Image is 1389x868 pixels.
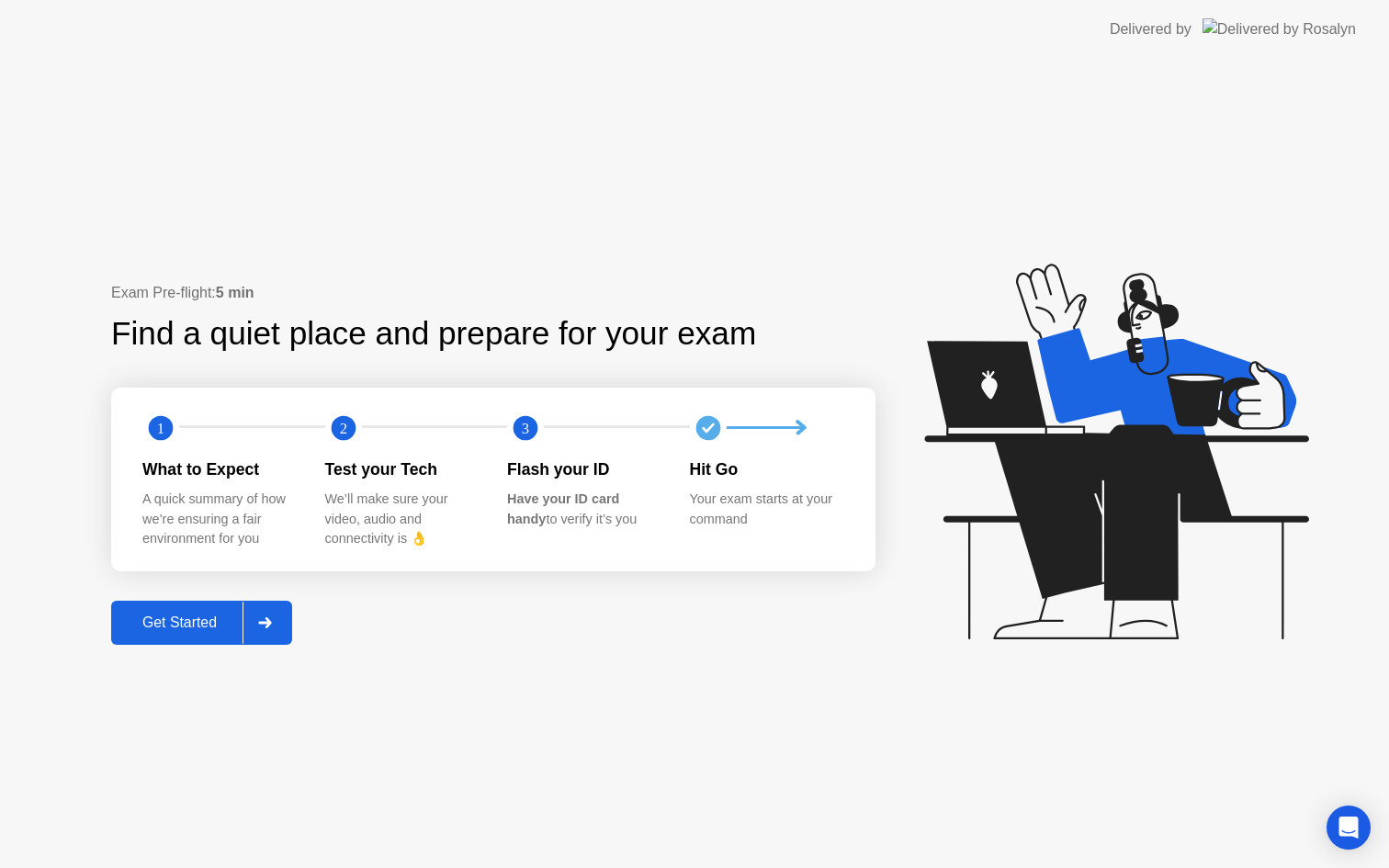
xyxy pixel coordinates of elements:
button: Get Started [111,601,292,645]
text: 3 [522,419,529,436]
div: Get Started [117,614,243,631]
div: We’ll make sure your video, audio and connectivity is 👌 [325,490,479,549]
div: Delivered by [1110,18,1191,40]
div: Test your Tech [325,457,479,481]
div: to verify it’s you [507,490,661,529]
div: Flash your ID [507,457,661,481]
div: Open Intercom Messenger [1327,806,1371,850]
div: Find a quiet place and prepare for your exam [111,310,759,358]
text: 2 [339,419,346,436]
div: Your exam starts at your command [690,490,843,529]
img: Delivered by Rosalyn [1203,18,1356,39]
b: 5 min [216,285,254,300]
div: Hit Go [690,457,843,481]
div: Exam Pre-flight: [111,282,875,304]
div: What to Expect [142,457,296,481]
text: 1 [157,419,164,436]
div: A quick summary of how we’re ensuring a fair environment for you [142,490,296,549]
b: Have your ID card handy [507,491,619,526]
